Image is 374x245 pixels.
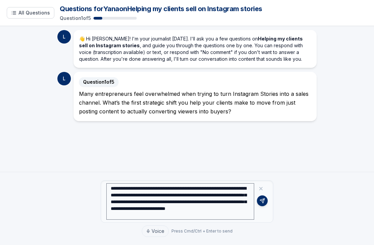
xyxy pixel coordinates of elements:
[79,35,311,62] p: Hi [PERSON_NAME]! I'm your journalist [DATE]. I'll ask you a few questions on , and guide you thr...
[19,9,50,16] span: All Questions
[79,89,311,116] div: Many entrepreneurs feel overwhelmed when trying to turn Instagram Stories into a sales channel. W...
[57,30,71,44] div: L
[60,15,91,22] p: Question 1 of 5
[142,225,169,237] button: Voice
[79,77,118,87] span: Question 1 of 5
[57,72,71,85] div: L
[79,36,85,42] span: 👋
[7,7,54,19] button: Show all questions
[60,4,367,13] h1: Questions for Yana on Helping my clients sell on Instagram stories
[171,228,233,234] div: Press Cmd/Ctrl + Enter to send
